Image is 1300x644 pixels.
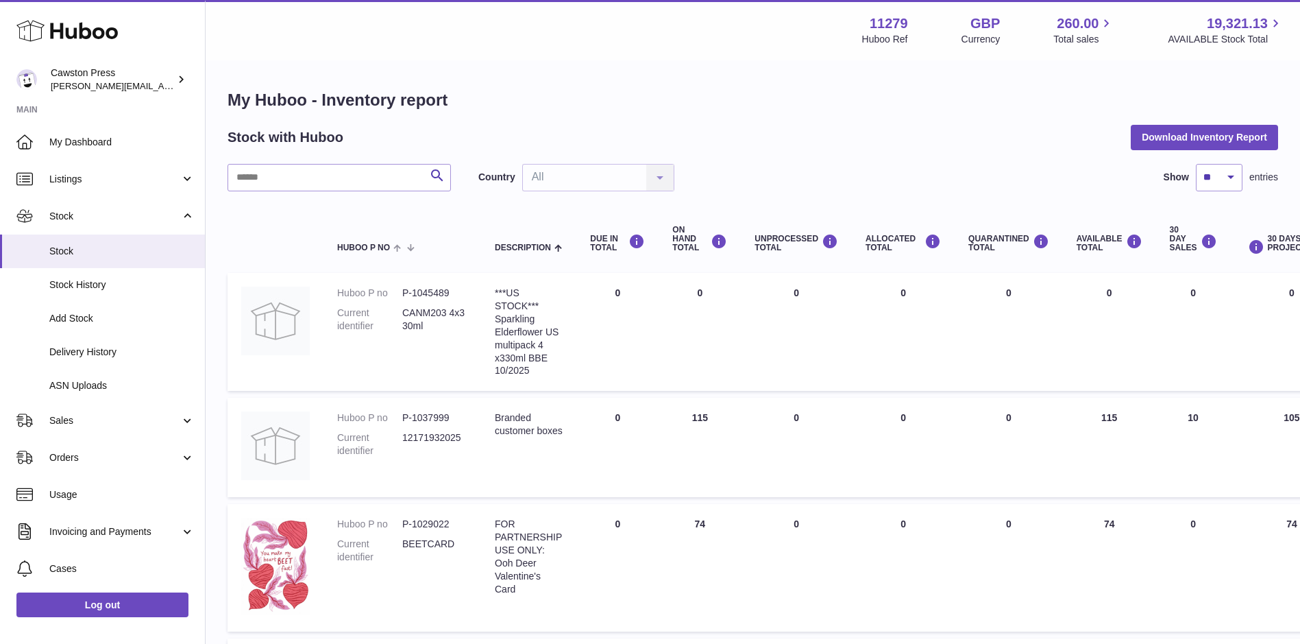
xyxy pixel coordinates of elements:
[576,273,659,391] td: 0
[402,307,467,333] dd: CANM203 4x330ml
[228,128,343,147] h2: Stock with Huboo
[478,171,515,184] label: Country
[49,245,195,258] span: Stock
[659,504,741,632] td: 74
[576,504,659,632] td: 0
[337,243,390,252] span: Huboo P no
[51,80,348,91] span: [PERSON_NAME][EMAIL_ADDRESS][PERSON_NAME][DOMAIN_NAME]
[337,307,402,333] dt: Current identifier
[402,287,467,300] dd: P-1045489
[1156,398,1231,497] td: 10
[16,593,188,617] a: Log out
[1006,518,1011,529] span: 0
[659,273,741,391] td: 0
[741,398,852,497] td: 0
[49,136,195,149] span: My Dashboard
[228,89,1278,111] h1: My Huboo - Inventory report
[1156,504,1231,632] td: 0
[495,412,563,438] div: Branded customer boxes
[1006,287,1011,298] span: 0
[49,451,180,464] span: Orders
[49,562,195,575] span: Cases
[49,488,195,501] span: Usage
[49,525,180,538] span: Invoicing and Payments
[1077,234,1142,252] div: AVAILABLE Total
[495,287,563,377] div: ***US STOCK*** Sparkling Elderflower US multipack 4 x330ml BBE 10/2025
[1249,171,1278,184] span: entries
[49,379,195,392] span: ASN Uploads
[337,287,402,300] dt: Huboo P no
[51,67,174,93] div: Cawston Press
[961,33,1001,46] div: Currency
[241,287,310,355] img: product image
[852,273,955,391] td: 0
[337,431,402,457] dt: Current identifier
[1063,504,1156,632] td: 74
[337,412,402,425] dt: Huboo P no
[852,504,955,632] td: 0
[49,414,180,427] span: Sales
[1063,398,1156,497] td: 115
[970,14,1000,33] strong: GBP
[241,518,310,615] img: product image
[49,312,195,325] span: Add Stock
[49,346,195,359] span: Delivery History
[49,210,180,223] span: Stock
[49,278,195,291] span: Stock History
[402,518,467,531] dd: P-1029022
[1053,14,1114,46] a: 260.00 Total sales
[870,14,908,33] strong: 11279
[741,273,852,391] td: 0
[1131,125,1278,150] button: Download Inventory Report
[755,234,838,252] div: UNPROCESSED Total
[49,173,180,186] span: Listings
[1170,226,1217,253] div: 30 DAY SALES
[576,398,659,497] td: 0
[1207,14,1268,33] span: 19,321.13
[590,234,645,252] div: DUE IN TOTAL
[672,226,727,253] div: ON HAND Total
[241,412,310,480] img: product image
[337,538,402,564] dt: Current identifier
[16,69,37,90] img: thomas.carson@cawstonpress.com
[1063,273,1156,391] td: 0
[1006,412,1011,423] span: 0
[1053,33,1114,46] span: Total sales
[402,431,467,457] dd: 12171932025
[659,398,741,497] td: 115
[862,33,908,46] div: Huboo Ref
[1057,14,1099,33] span: 260.00
[852,398,955,497] td: 0
[741,504,852,632] td: 0
[402,538,467,564] dd: BEETCARD
[402,412,467,425] dd: P-1037999
[1164,171,1189,184] label: Show
[1156,273,1231,391] td: 0
[337,518,402,531] dt: Huboo P no
[495,243,551,252] span: Description
[495,518,563,595] div: FOR PARTNERSHIP USE ONLY: Ooh Deer Valentine's Card
[1168,14,1284,46] a: 19,321.13 AVAILABLE Stock Total
[968,234,1049,252] div: QUARANTINED Total
[1168,33,1284,46] span: AVAILABLE Stock Total
[866,234,941,252] div: ALLOCATED Total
